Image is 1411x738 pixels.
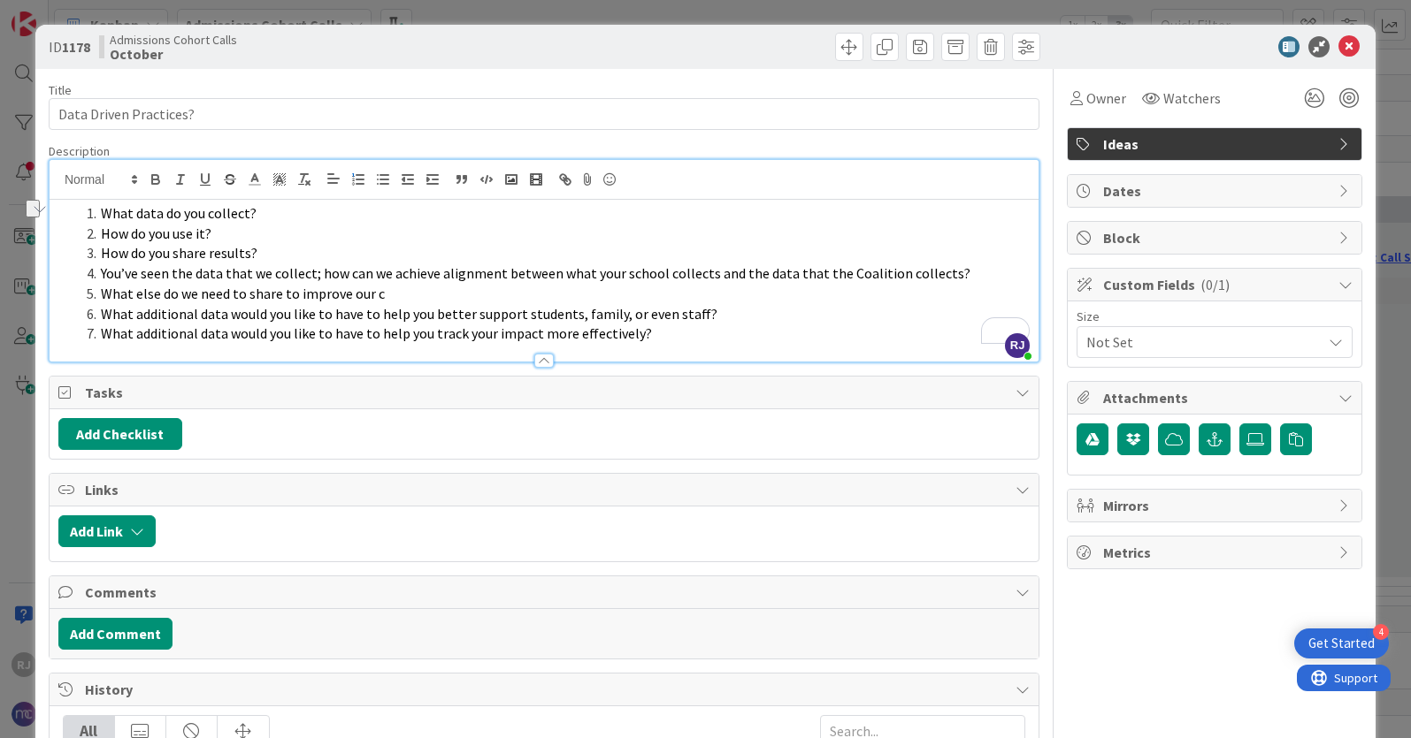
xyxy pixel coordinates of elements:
[49,82,72,98] label: Title
[101,324,652,342] span: What additional data would you like to have to help you track your impact more effectively?
[101,264,970,282] span: You’ve seen the data that we collect; how can we achieve alignment between what your school colle...
[58,618,173,650] button: Add Comment
[1103,180,1330,202] span: Dates
[49,143,110,159] span: Description
[101,244,257,262] span: How do you share results?
[1005,333,1030,358] span: RJ
[1103,495,1330,516] span: Mirrors
[1103,387,1330,408] span: Attachments
[1077,310,1353,323] div: Size
[1086,87,1126,109] span: Owner
[1163,87,1221,109] span: Watchers
[1103,542,1330,563] span: Metrics
[1200,276,1230,293] span: ( 0/1 )
[49,36,90,57] span: ID
[1308,635,1375,652] div: Get Started
[110,47,237,61] b: October
[101,224,211,242] span: How do you use it?
[50,200,1039,361] div: To enrich screen reader interactions, please activate Accessibility in Grammarly extension settings
[101,204,257,222] span: What data do you collect?
[62,38,90,56] b: 1178
[49,98,1039,130] input: type card name here...
[58,418,182,450] button: Add Checklist
[85,582,1007,603] span: Comments
[1103,133,1330,155] span: Ideas
[110,33,237,47] span: Admissions Cohort Calls
[1103,227,1330,248] span: Block
[101,305,717,323] span: What additional data would you like to have to help you better support students, family, or even ...
[85,679,1007,700] span: History
[85,479,1007,500] span: Links
[58,515,156,547] button: Add Link
[1294,628,1389,658] div: Open Get Started checklist, remaining modules: 4
[1373,624,1389,640] div: 4
[37,3,81,24] span: Support
[101,285,385,302] span: What else do we need to share to improve our c
[1086,330,1313,354] span: Not Set
[85,382,1007,403] span: Tasks
[1103,274,1330,295] span: Custom Fields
